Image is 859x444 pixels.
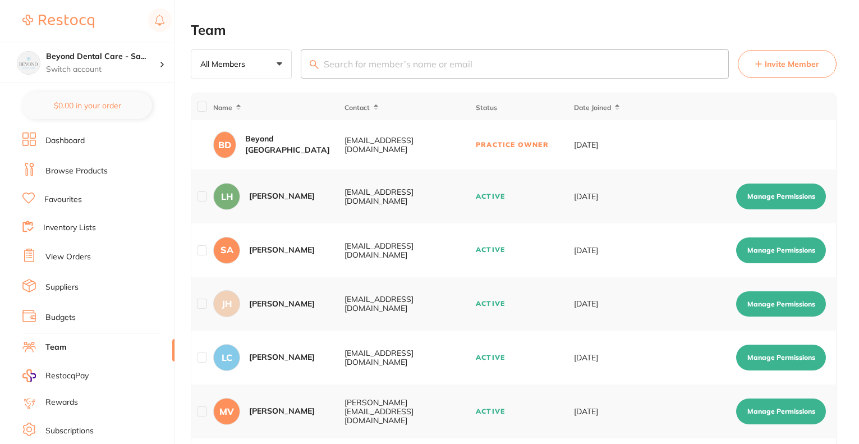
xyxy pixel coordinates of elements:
span: Name [213,103,232,112]
button: All Members [191,49,292,80]
button: Manage Permissions [736,237,826,263]
div: Beyond [GEOGRAPHIC_DATA] [245,134,343,155]
span: Invite Member [765,58,819,70]
a: Suppliers [45,282,79,293]
button: Manage Permissions [736,399,826,424]
a: Team [45,342,67,353]
td: Active [475,223,573,277]
a: Inventory Lists [43,222,96,234]
td: [DATE] [573,170,639,223]
button: Invite Member [738,50,837,78]
div: [PERSON_NAME][EMAIL_ADDRESS][DOMAIN_NAME] [344,398,475,425]
img: Restocq Logo [22,15,94,28]
span: Contact [344,103,370,112]
div: [EMAIL_ADDRESS][DOMAIN_NAME] [344,295,475,313]
div: LC [213,344,240,371]
span: RestocqPay [45,370,89,382]
div: [PERSON_NAME] [249,352,315,363]
td: [DATE] [573,385,639,438]
a: Budgets [45,312,76,323]
td: Active [475,170,573,223]
div: [PERSON_NAME] [249,191,315,202]
a: Browse Products [45,166,108,177]
div: [PERSON_NAME] [249,299,315,310]
td: Active [475,331,573,385]
div: [PERSON_NAME] [249,406,315,417]
a: Subscriptions [45,425,94,437]
div: [EMAIL_ADDRESS][DOMAIN_NAME] [344,136,475,154]
a: View Orders [45,251,91,263]
div: LH [213,183,240,210]
div: [EMAIL_ADDRESS][DOMAIN_NAME] [344,187,475,205]
div: [EMAIL_ADDRESS][DOMAIN_NAME] [344,241,475,259]
td: [DATE] [573,120,639,170]
div: [EMAIL_ADDRESS][DOMAIN_NAME] [344,349,475,367]
img: Beyond Dental Care - Sandstone Point [17,52,40,74]
button: Manage Permissions [736,345,826,370]
td: Practice Owner [475,120,573,170]
div: JH [213,290,240,317]
div: SA [213,237,240,264]
div: MV [213,398,240,425]
td: [DATE] [573,331,639,385]
button: Manage Permissions [736,291,826,317]
div: [PERSON_NAME] [249,245,315,256]
td: [DATE] [573,223,639,277]
button: Manage Permissions [736,184,826,209]
p: All Members [200,59,250,69]
button: $0.00 in your order [22,92,152,119]
a: Favourites [44,194,82,205]
img: RestocqPay [22,369,36,382]
a: RestocqPay [22,369,89,382]
h4: Beyond Dental Care - Sandstone Point [46,51,159,62]
a: Restocq Logo [22,8,94,34]
p: Switch account [46,64,159,75]
h2: Team [191,22,837,38]
td: Active [475,385,573,438]
input: Search for member’s name or email [301,49,729,79]
span: Status [476,103,497,112]
a: Rewards [45,397,78,408]
a: Dashboard [45,135,85,147]
td: Active [475,277,573,331]
td: [DATE] [573,277,639,331]
span: Date Joined [574,103,611,112]
div: BD [213,131,236,158]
